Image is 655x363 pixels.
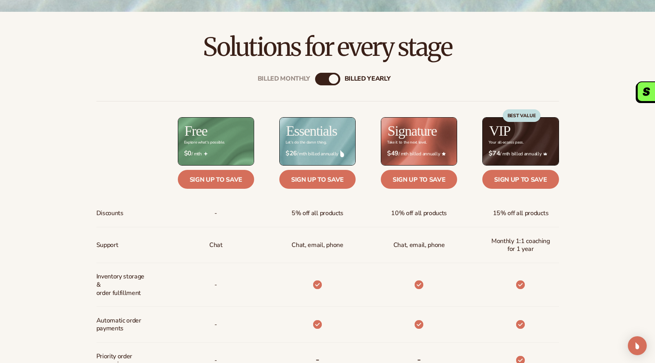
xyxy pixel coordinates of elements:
[286,150,297,157] strong: $26
[482,170,559,189] a: Sign up to save
[204,152,208,156] img: Free_Icon_bb6e7c7e-73f8-44bd-8ed0-223ea0fc522e.png
[381,118,457,165] img: Signature_BG_eeb718c8-65ac-49e3-a4e5-327c6aa73146.jpg
[178,170,254,189] a: Sign up to save
[387,150,451,157] span: / mth billed annually
[184,140,225,145] div: Explore what's possible.
[286,150,349,157] span: / mth billed annually
[178,118,254,165] img: free_bg.png
[184,150,192,157] strong: $0
[185,124,207,138] h2: Free
[214,278,217,292] p: -
[489,150,500,157] strong: $74
[96,313,149,336] span: Automatic order payments
[96,238,118,252] span: Support
[96,206,124,221] span: Discounts
[483,118,558,165] img: VIP_BG_199964bd-3653-43bc-8a67-789d2d7717b9.jpg
[387,124,437,138] h2: Signature
[286,140,327,145] div: Let’s do the damn thing.
[442,152,446,155] img: Star_6.png
[489,140,523,145] div: Your all-access pass.
[286,124,337,138] h2: Essentials
[381,170,457,189] a: Sign up to save
[489,124,510,138] h2: VIP
[543,152,547,156] img: Crown_2d87c031-1b5a-4345-8312-a4356ddcde98.png
[628,336,647,355] div: Open Intercom Messenger
[503,109,541,122] div: BEST VALUE
[292,206,343,221] span: 5% off all products
[209,238,223,252] p: Chat
[214,317,217,332] span: -
[258,76,310,83] div: Billed Monthly
[345,76,391,83] div: billed Yearly
[489,234,552,257] span: Monthly 1:1 coaching for 1 year
[96,269,149,300] span: Inventory storage & order fulfillment
[22,34,633,60] h2: Solutions for every stage
[387,150,399,157] strong: $49
[387,140,427,145] div: Take it to the next level.
[489,150,552,157] span: / mth billed annually
[184,150,248,157] span: / mth
[292,238,343,252] p: Chat, email, phone
[340,150,344,157] img: drop.png
[214,206,217,221] span: -
[391,206,447,221] span: 10% off all products
[279,170,356,189] a: Sign up to save
[493,206,549,221] span: 15% off all products
[280,118,355,165] img: Essentials_BG_9050f826-5aa9-47d9-a362-757b82c62641.jpg
[393,238,445,252] span: Chat, email, phone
